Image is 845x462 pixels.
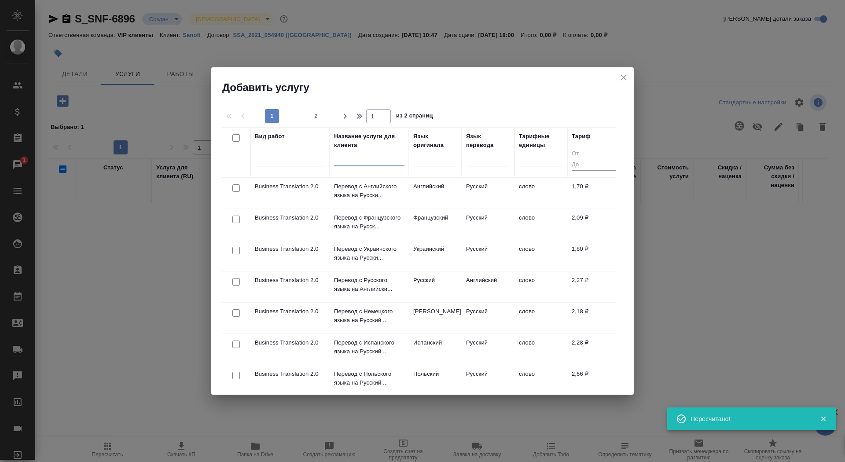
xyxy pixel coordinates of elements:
td: Русский [462,303,514,334]
button: Закрыть [814,415,832,423]
td: 2,18 ₽ [567,303,620,334]
div: Пересчитано! [691,414,807,423]
td: слово [514,209,567,240]
td: 2,27 ₽ [567,271,620,302]
p: Перевод с Испанского языка на Русский... [334,338,404,356]
td: Английский [409,178,462,209]
input: До [572,160,616,171]
p: Business Translation 2.0 [255,245,325,253]
p: Перевод с Французского языка на Русск... [334,213,404,231]
td: [PERSON_NAME] [409,303,462,334]
td: Русский [462,178,514,209]
div: Название услуги для клиента [334,132,404,150]
div: Язык оригинала [413,132,457,150]
td: Русский [462,240,514,271]
input: От [572,149,616,160]
td: Испанский [409,334,462,365]
p: Business Translation 2.0 [255,338,325,347]
h2: Добавить услугу [222,81,634,95]
p: Business Translation 2.0 [255,276,325,285]
td: 2,28 ₽ [567,334,620,365]
p: Business Translation 2.0 [255,370,325,378]
td: Английский [462,271,514,302]
p: Перевод с Польского языка на Русский ... [334,370,404,387]
td: слово [514,178,567,209]
td: Французский [409,209,462,240]
td: Русский [462,365,514,396]
td: Русский [409,271,462,302]
p: Business Translation 2.0 [255,213,325,222]
td: Польский [409,365,462,396]
td: слово [514,303,567,334]
td: 2,66 ₽ [567,365,620,396]
td: Украинский [409,240,462,271]
p: Перевод с Русского языка на Английски... [334,276,404,293]
td: 1,80 ₽ [567,240,620,271]
td: 2,09 ₽ [567,209,620,240]
td: 1,70 ₽ [567,178,620,209]
button: close [617,71,630,84]
p: Перевод с Английского языка на Русски... [334,182,404,200]
span: 2 [309,112,323,121]
td: слово [514,240,567,271]
div: Тариф [572,132,591,141]
td: слово [514,271,567,302]
p: Перевод с Украинского языка на Русски... [334,245,404,262]
td: Русский [462,334,514,365]
div: Вид работ [255,132,285,141]
td: слово [514,334,567,365]
span: из 2 страниц [396,110,433,123]
td: слово [514,365,567,396]
td: Русский [462,209,514,240]
p: Business Translation 2.0 [255,307,325,316]
p: Перевод с Немецкого языка на Русский ... [334,307,404,325]
div: Тарифные единицы [519,132,563,150]
button: 2 [309,109,323,123]
p: Business Translation 2.0 [255,182,325,191]
div: Язык перевода [466,132,510,150]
